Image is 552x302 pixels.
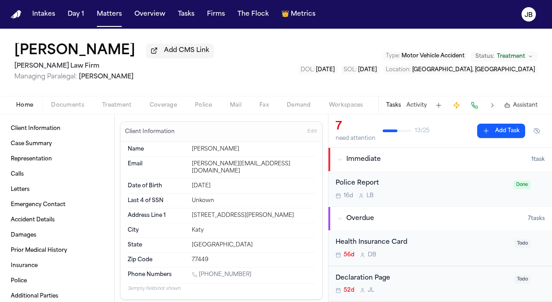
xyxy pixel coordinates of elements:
h3: Client Information [123,128,177,135]
a: Police [7,274,107,288]
button: Overdue7tasks [328,207,552,230]
button: Create Immediate Task [450,99,463,112]
dt: Address Line 1 [128,212,186,219]
span: DOL : [301,67,315,73]
div: need attention [336,135,375,142]
span: [DATE] [358,67,377,73]
div: [STREET_ADDRESS][PERSON_NAME] [192,212,315,219]
span: D B [368,251,376,259]
h2: [PERSON_NAME] Law Firm [14,61,214,72]
button: Assistant [504,102,538,109]
div: Unkown [192,197,315,204]
dt: State [128,242,186,249]
div: Katy [192,227,315,234]
a: Firms [203,6,229,22]
button: Hide completed tasks (⌘⇧H) [529,124,545,138]
h1: [PERSON_NAME] [14,43,135,59]
span: Documents [51,102,84,109]
a: Prior Medical History [7,243,107,258]
button: Day 1 [64,6,88,22]
span: L B [367,192,374,199]
a: Letters [7,182,107,197]
button: The Flock [234,6,272,22]
div: 7 [336,120,375,134]
a: Client Information [7,121,107,136]
button: Matters [93,6,125,22]
div: Declaration Page [336,273,509,284]
span: [GEOGRAPHIC_DATA], [GEOGRAPHIC_DATA] [412,67,535,73]
div: [PERSON_NAME][EMAIL_ADDRESS][DOMAIN_NAME] [192,160,315,175]
p: 3 empty fields not shown. [128,285,315,292]
img: Finch Logo [11,10,22,19]
a: Insurance [7,259,107,273]
button: Activity [406,102,427,109]
button: Edit Location: Houston, TX [383,65,538,74]
span: 16d [344,192,353,199]
a: Representation [7,152,107,166]
span: Todo [514,275,530,284]
div: [GEOGRAPHIC_DATA] [192,242,315,249]
span: Immediate [346,155,381,164]
span: Done [513,181,530,189]
button: Add Task [477,124,525,138]
span: Location : [386,67,411,73]
a: Case Summary [7,137,107,151]
a: Emergency Contact [7,198,107,212]
dt: Email [128,160,186,175]
button: Overview [131,6,169,22]
span: 13 / 25 [415,127,430,134]
span: 1 task [531,156,545,163]
span: Phone Numbers [128,271,172,278]
span: Todo [514,239,530,248]
span: Add CMS Link [164,46,209,55]
span: 56d [344,251,354,259]
div: Open task: Health Insurance Card [328,230,552,266]
button: Change status from Treatment [471,51,538,62]
span: 7 task s [528,215,545,222]
button: Add CMS Link [146,43,214,58]
button: Edit DOL: 2025-07-23 [298,65,337,74]
div: [PERSON_NAME] [192,146,315,153]
span: Workspaces [329,102,363,109]
a: Call 1 (832) 499-5588 [192,271,251,278]
div: [DATE] [192,182,315,190]
div: Open task: Declaration Page [328,266,552,302]
dt: Date of Birth [128,182,186,190]
dt: Zip Code [128,256,186,263]
span: Mail [230,102,241,109]
button: Edit [305,125,319,139]
button: crownMetrics [278,6,319,22]
span: Coverage [150,102,177,109]
div: Health Insurance Card [336,237,509,248]
span: Motor Vehicle Accident [401,53,465,59]
button: Add Task [432,99,445,112]
span: Treatment [102,102,132,109]
div: 77449 [192,256,315,263]
span: Fax [259,102,269,109]
a: Home [11,10,22,19]
dt: City [128,227,186,234]
button: Edit Type: Motor Vehicle Accident [383,52,467,60]
span: Treatment [497,53,525,60]
button: Intakes [29,6,59,22]
span: Edit [307,129,317,135]
span: Demand [287,102,311,109]
span: [DATE] [316,67,335,73]
span: Home [16,102,33,109]
a: Calls [7,167,107,181]
dt: Last 4 of SSN [128,197,186,204]
button: Tasks [386,102,401,109]
button: Make a Call [468,99,481,112]
div: Open task: Police Report [328,171,552,207]
span: Type : [386,53,400,59]
span: Assistant [513,102,538,109]
button: Tasks [174,6,198,22]
button: Edit matter name [14,43,135,59]
span: 52d [344,287,354,294]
